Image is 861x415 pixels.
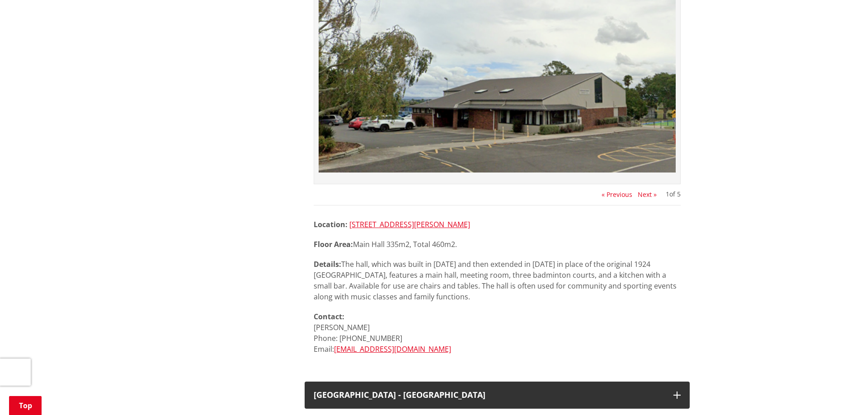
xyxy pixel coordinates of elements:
[314,391,664,400] h3: [GEOGRAPHIC_DATA] - [GEOGRAPHIC_DATA]
[314,239,681,250] p: Main Hall 335m2, Total 460m2.
[314,239,353,249] strong: Floor Area:
[314,312,344,322] strong: Contact:
[666,191,681,197] div: of 5
[314,259,681,302] p: The hall, which was built in [DATE] and then extended in [DATE] in place of the original 1924 [GE...
[314,259,341,269] strong: Details:
[305,382,690,409] button: [GEOGRAPHIC_DATA] - [GEOGRAPHIC_DATA]
[819,377,852,410] iframe: Messenger Launcher
[602,191,632,198] button: « Previous
[334,344,451,354] a: [EMAIL_ADDRESS][DOMAIN_NAME]
[314,219,348,229] strong: Location:
[666,190,669,198] span: 1
[638,191,657,198] button: Next »
[349,219,470,229] a: [STREET_ADDRESS][PERSON_NAME]
[314,311,681,354] p: [PERSON_NAME] Phone: [PHONE_NUMBER] Email:
[9,396,42,415] a: Top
